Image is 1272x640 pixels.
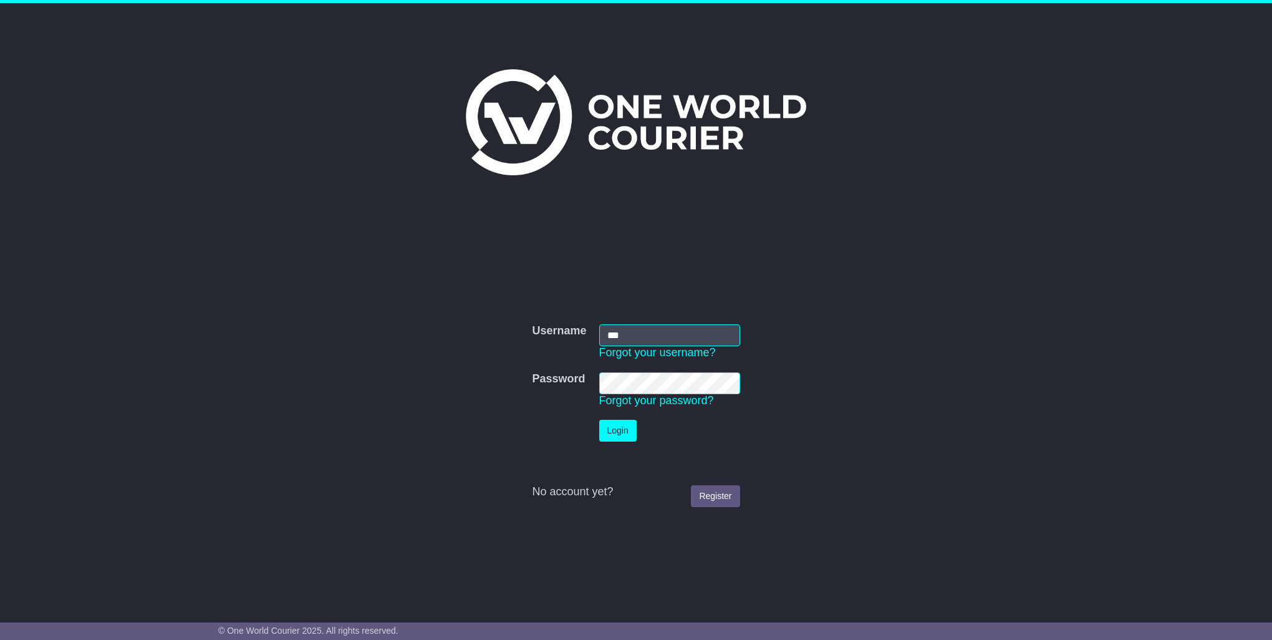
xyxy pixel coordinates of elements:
[532,485,740,499] div: No account yet?
[466,69,806,175] img: One World
[599,420,637,442] button: Login
[599,346,716,359] a: Forgot your username?
[532,324,586,338] label: Username
[599,394,714,407] a: Forgot your password?
[532,372,585,386] label: Password
[218,626,398,636] span: © One World Courier 2025. All rights reserved.
[691,485,740,507] a: Register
